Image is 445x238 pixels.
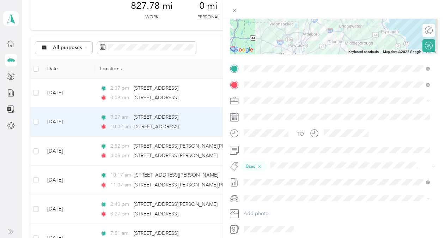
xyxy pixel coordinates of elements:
[406,198,445,238] iframe: Everlance-gr Chat Button Frame
[241,209,438,219] button: Add photo
[246,163,255,169] span: Bsas
[426,50,435,54] a: Terms (opens in new tab)
[297,130,304,138] div: TO
[383,50,421,54] span: Map data ©2025 Google
[232,45,255,54] img: Google
[348,49,379,54] button: Keyboard shortcuts
[232,45,255,54] a: Open this area in Google Maps (opens a new window)
[241,162,267,171] button: Bsas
